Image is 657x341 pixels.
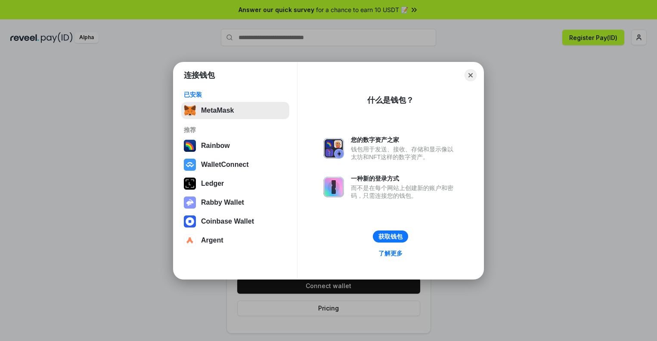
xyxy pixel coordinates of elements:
button: Argent [181,232,289,249]
img: svg+xml,%3Csvg%20xmlns%3D%22http%3A%2F%2Fwww.w3.org%2F2000%2Fsvg%22%20fill%3D%22none%22%20viewBox... [323,138,344,159]
div: 什么是钱包？ [367,95,414,105]
div: 已安装 [184,91,287,98]
img: svg+xml,%3Csvg%20xmlns%3D%22http%3A%2F%2Fwww.w3.org%2F2000%2Fsvg%22%20width%3D%2228%22%20height%3... [184,178,196,190]
img: svg+xml,%3Csvg%20xmlns%3D%22http%3A%2F%2Fwww.w3.org%2F2000%2Fsvg%22%20fill%3D%22none%22%20viewBox... [323,177,344,197]
div: WalletConnect [201,161,249,169]
div: Rainbow [201,142,230,150]
div: 钱包用于发送、接收、存储和显示像以太坊和NFT这样的数字资产。 [351,145,458,161]
h1: 连接钱包 [184,70,215,80]
img: svg+xml,%3Csvg%20width%3D%2228%22%20height%3D%2228%22%20viewBox%3D%220%200%2028%2028%22%20fill%3D... [184,215,196,227]
img: svg+xml,%3Csvg%20width%3D%2228%22%20height%3D%2228%22%20viewBox%3D%220%200%2028%2028%22%20fill%3D... [184,159,196,171]
div: 您的数字资产之家 [351,136,458,144]
div: MetaMask [201,107,234,114]
div: Ledger [201,180,224,187]
div: Argent [201,237,223,244]
button: Coinbase Wallet [181,213,289,230]
button: Rabby Wallet [181,194,289,211]
button: Ledger [181,175,289,192]
button: MetaMask [181,102,289,119]
button: Rainbow [181,137,289,154]
a: 了解更多 [373,248,408,259]
img: svg+xml,%3Csvg%20xmlns%3D%22http%3A%2F%2Fwww.w3.org%2F2000%2Fsvg%22%20fill%3D%22none%22%20viewBox... [184,197,196,209]
img: svg+xml,%3Csvg%20width%3D%2228%22%20height%3D%2228%22%20viewBox%3D%220%200%2028%2028%22%20fill%3D... [184,234,196,246]
img: svg+xml,%3Csvg%20fill%3D%22none%22%20height%3D%2233%22%20viewBox%3D%220%200%2035%2033%22%20width%... [184,104,196,117]
div: 而不是在每个网站上创建新的账户和密码，只需连接您的钱包。 [351,184,458,200]
button: Close [465,69,477,81]
div: 获取钱包 [378,233,403,240]
div: 了解更多 [378,249,403,257]
div: Coinbase Wallet [201,218,254,225]
div: 推荐 [184,126,287,134]
div: Rabby Wallet [201,199,244,206]
button: WalletConnect [181,156,289,173]
button: 获取钱包 [373,230,408,243]
div: 一种新的登录方式 [351,175,458,182]
img: svg+xml,%3Csvg%20width%3D%22120%22%20height%3D%22120%22%20viewBox%3D%220%200%20120%20120%22%20fil... [184,140,196,152]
